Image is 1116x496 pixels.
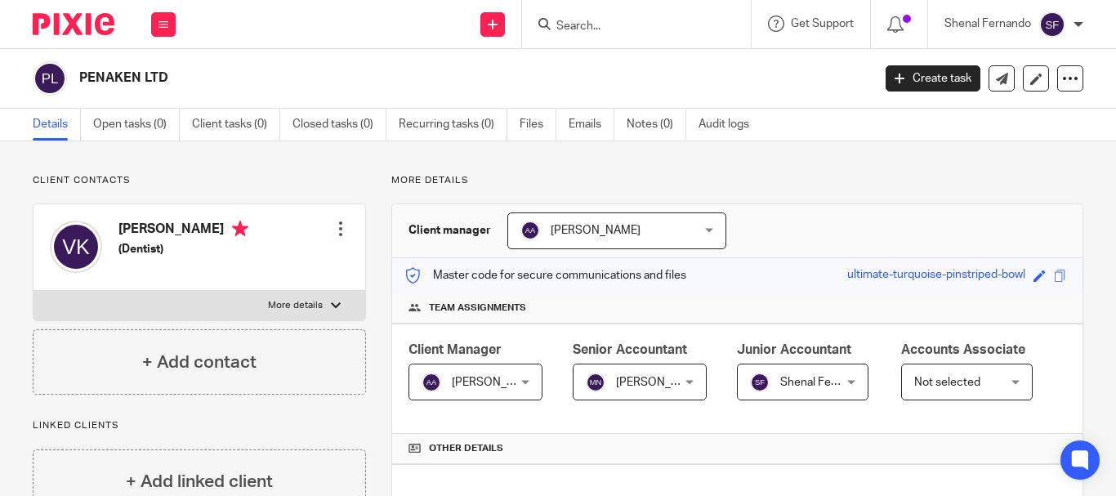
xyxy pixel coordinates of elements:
[452,377,542,388] span: [PERSON_NAME]
[627,109,686,141] a: Notes (0)
[33,174,366,187] p: Client contacts
[50,221,102,273] img: svg%3E
[1039,11,1065,38] img: svg%3E
[292,109,386,141] a: Closed tasks (0)
[750,373,770,392] img: svg%3E
[569,109,614,141] a: Emails
[555,20,702,34] input: Search
[408,343,502,356] span: Client Manager
[33,61,67,96] img: svg%3E
[126,469,273,494] h4: + Add linked client
[33,109,81,141] a: Details
[847,266,1025,285] div: ultimate-turquoise-pinstriped-bowl
[586,373,605,392] img: svg%3E
[408,222,491,239] h3: Client manager
[232,221,248,237] i: Primary
[118,221,248,241] h4: [PERSON_NAME]
[422,373,441,392] img: svg%3E
[780,377,867,388] span: Shenal Fernando
[93,109,180,141] a: Open tasks (0)
[791,18,854,29] span: Get Support
[886,65,980,92] a: Create task
[429,302,526,315] span: Team assignments
[33,13,114,35] img: Pixie
[429,442,503,455] span: Other details
[901,343,1025,356] span: Accounts Associate
[914,377,980,388] span: Not selected
[391,174,1083,187] p: More details
[118,241,248,257] h5: (Dentist)
[699,109,761,141] a: Audit logs
[944,16,1031,32] p: Shenal Fernando
[404,267,686,284] p: Master code for secure communications and files
[192,109,280,141] a: Client tasks (0)
[616,377,706,388] span: [PERSON_NAME]
[33,419,366,432] p: Linked clients
[399,109,507,141] a: Recurring tasks (0)
[79,69,705,87] h2: PENAKEN LTD
[142,350,257,375] h4: + Add contact
[268,299,323,312] p: More details
[520,109,556,141] a: Files
[573,343,687,356] span: Senior Accountant
[737,343,851,356] span: Junior Accountant
[551,225,641,236] span: [PERSON_NAME]
[520,221,540,240] img: svg%3E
